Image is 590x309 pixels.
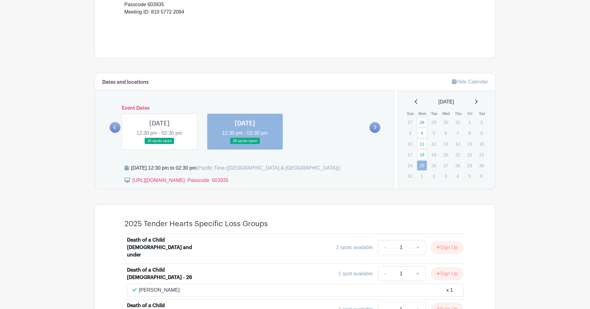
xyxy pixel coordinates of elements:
[417,171,427,181] p: 1
[336,244,373,251] div: 2 spots available
[431,241,463,254] button: Sign Up
[417,139,427,149] a: 11
[441,161,451,170] p: 27
[452,79,488,84] a: Hide Calendar
[417,111,429,117] th: Mon
[476,117,487,127] p: 2
[404,111,417,117] th: Sun
[378,240,392,255] a: -
[429,171,439,181] p: 2
[441,117,451,127] p: 30
[131,164,340,172] div: [DATE] 12:30 pm to 02:30 pm
[441,171,451,181] p: 3
[405,117,415,127] p: 27
[452,128,463,138] p: 7
[465,139,475,149] p: 15
[452,150,463,159] p: 21
[120,105,370,111] h6: Event Dates
[139,286,180,294] p: [PERSON_NAME]
[429,161,439,170] p: 26
[405,128,415,138] p: 3
[476,150,487,159] p: 23
[476,171,487,181] p: 6
[441,128,451,138] p: 6
[417,117,427,127] a: 28
[452,111,464,117] th: Thu
[405,161,415,170] p: 24
[410,240,426,255] a: +
[465,117,475,127] p: 1
[127,266,204,281] div: Death of a Child [DEMOGRAPHIC_DATA] - 26
[476,161,487,170] p: 30
[196,165,340,171] span: (Pacific Time ([GEOGRAPHIC_DATA] & [GEOGRAPHIC_DATA]))
[429,150,439,159] p: 19
[125,8,466,23] div: Meeting ID: 810 5772 2084
[452,139,463,149] p: 14
[439,98,454,106] span: [DATE]
[405,150,415,159] p: 17
[417,128,427,138] a: 4
[441,139,451,149] p: 13
[476,128,487,138] p: 9
[452,161,463,170] p: 28
[440,111,452,117] th: Wed
[428,111,440,117] th: Tue
[446,286,453,294] div: x 1
[431,267,463,280] button: Sign Up
[465,161,475,170] p: 29
[441,150,451,159] p: 20
[405,171,415,181] p: 31
[464,111,476,117] th: Fri
[476,111,488,117] th: Sat
[405,139,415,149] p: 10
[465,128,475,138] p: 8
[476,139,487,149] p: 16
[429,139,439,149] p: 12
[452,117,463,127] p: 31
[339,270,373,277] div: 1 spot available
[417,150,427,160] a: 18
[410,266,426,281] a: +
[452,171,463,181] p: 4
[429,128,439,138] p: 5
[417,160,427,171] a: 25
[127,236,204,259] div: Death of a Child [DEMOGRAPHIC_DATA] and under
[133,178,229,183] a: [URL][DOMAIN_NAME] Passcode 603935
[125,219,268,228] h4: 2025 Tender Hearts Specific Loss Groups
[102,79,149,85] h6: Dates and locations
[378,266,392,281] a: -
[429,117,439,127] p: 29
[465,150,475,159] p: 22
[465,171,475,181] p: 5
